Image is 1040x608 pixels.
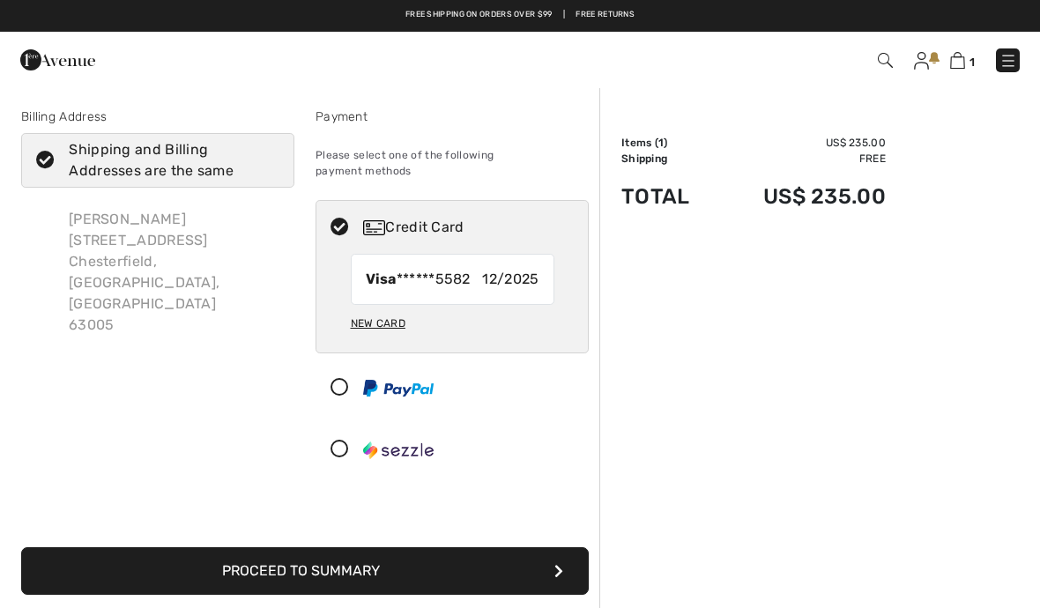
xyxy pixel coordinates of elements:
[69,139,268,182] div: Shipping and Billing Addresses are the same
[658,137,664,149] span: 1
[716,167,886,226] td: US$ 235.00
[576,9,635,21] a: Free Returns
[363,220,385,235] img: Credit Card
[366,271,397,287] strong: Visa
[716,135,886,151] td: US$ 235.00
[21,547,589,595] button: Proceed to Summary
[914,52,929,70] img: My Info
[950,52,965,69] img: Shopping Bag
[20,42,95,78] img: 1ère Avenue
[21,108,294,126] div: Billing Address
[563,9,565,21] span: |
[716,151,886,167] td: Free
[999,52,1017,70] img: Menu
[405,9,553,21] a: Free shipping on orders over $99
[363,380,434,397] img: PayPal
[55,195,294,350] div: [PERSON_NAME] [STREET_ADDRESS] Chesterfield, [GEOGRAPHIC_DATA], [GEOGRAPHIC_DATA] 63005
[363,441,434,459] img: Sezzle
[969,56,975,69] span: 1
[950,49,975,70] a: 1
[351,308,405,338] div: New Card
[482,269,539,290] span: 12/2025
[363,217,576,238] div: Credit Card
[316,133,589,193] div: Please select one of the following payment methods
[20,50,95,67] a: 1ère Avenue
[621,135,716,151] td: Items ( )
[878,53,893,68] img: Search
[621,167,716,226] td: Total
[316,108,589,126] div: Payment
[621,151,716,167] td: Shipping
